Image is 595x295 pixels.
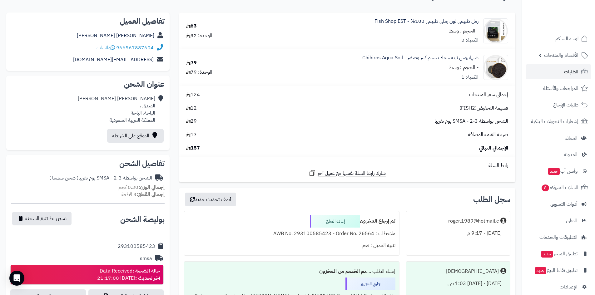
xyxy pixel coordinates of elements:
div: الوحدة: 79 [186,69,212,76]
div: إعادة المبلغ [310,215,360,228]
div: رابط السلة [181,162,513,169]
a: إشعارات التحويلات البنكية [526,114,591,129]
span: 17 [186,131,197,138]
h2: بوليصة الشحن [120,216,165,223]
a: طلبات الإرجاع [526,97,591,112]
div: جاري التجهيز [345,278,395,290]
h2: تفاصيل العميل [11,17,165,25]
div: الكمية: 2 [461,37,478,44]
small: - الحجم : وسط [449,64,478,71]
button: نسخ رابط تتبع الشحنة [12,212,72,225]
h2: عنوان الشحن [11,81,165,88]
a: العملاء [526,130,591,145]
a: الإعدادات [526,279,591,294]
span: طلبات الإرجاع [553,101,578,109]
span: إجمالي سعر المنتجات [469,91,508,98]
span: تطبيق المتجر [541,249,578,258]
a: [PERSON_NAME] [PERSON_NAME] [77,32,154,39]
a: تطبيق المتجرجديد [526,246,591,261]
span: ( شحن سمسا ) [49,174,78,182]
span: 29 [186,118,197,125]
div: الكمية: 1 [461,74,478,81]
a: 966567887604 [116,44,154,52]
div: [PERSON_NAME] [PERSON_NAME] المندق ، الباحة، الباحة المملكة العربية السعودية [78,95,155,124]
span: -12 [186,105,199,112]
a: التطبيقات والخدمات [526,230,591,245]
div: [DATE] - 9:17 م [410,227,506,239]
strong: إجمالي الوزن: [138,184,165,191]
span: لوحة التحكم [555,34,578,43]
div: [DATE] - [DATE] 1:03 ص [410,278,506,290]
div: 293100585423 [118,243,155,250]
span: جديد [541,251,553,258]
span: 157 [186,145,200,152]
span: جديد [535,267,546,274]
a: وآتس آبجديد [526,164,591,179]
div: [DEMOGRAPHIC_DATA] [446,268,499,275]
a: شارك رابط السلة نفسها مع عميل آخر [309,169,386,177]
div: الشحن بواسطة SMSA - 2-3 يوم تقريبا [49,175,152,182]
small: 3 قطعة [121,191,165,198]
a: أدوات التسويق [526,197,591,212]
img: 1692708434-dd6de79782e80582524dd0a28cbd91e5f74c7a1a_originaldcsewq-90x90.jpg [483,18,508,43]
a: السلات المتروكة8 [526,180,591,195]
a: شيهايروس تربة سماد بحجم كبير وصغير - Chihiros Aqua Soil [362,54,478,61]
span: التطبيقات والخدمات [539,233,578,242]
span: جديد [548,168,560,175]
div: smsa [140,255,152,262]
div: 63 [186,22,197,30]
span: العملاء [565,134,578,142]
span: 124 [186,91,200,98]
a: الطلبات [526,64,591,79]
b: تم إرجاع المخزون [360,217,395,225]
b: تم الخصم من المخزون [319,268,366,275]
strong: إجمالي القطع: [136,191,165,198]
button: أضف تحديث جديد [185,193,236,206]
strong: حالة الشحنة : [132,267,160,275]
span: السلات المتروكة [541,183,578,192]
a: التقارير [526,213,591,228]
span: شارك رابط السلة نفسها مع عميل آخر [318,170,386,177]
div: الوحدة: 32 [186,32,212,39]
a: لوحة التحكم [526,31,591,46]
span: إشعارات التحويلات البنكية [531,117,578,126]
div: إنشاء الطلب .... [188,265,395,278]
div: Open Intercom Messenger [9,271,24,286]
span: المراجعات والأسئلة [543,84,578,93]
strong: آخر تحديث : [135,274,160,282]
span: أدوات التسويق [550,200,578,209]
span: الإجمالي النهائي [479,145,508,152]
span: المدونة [564,150,578,159]
span: ضريبة القيمة المضافة [468,131,508,138]
h2: تفاصيل الشحن [11,160,165,167]
img: 1717726747-1s111WswweeksAqEWEFsuaegshryjDEDWEhtgr-90x90.jpg [483,55,508,80]
h3: سجل الطلب [473,196,510,203]
a: واتساب [97,44,115,52]
span: وآتس آب [548,167,578,175]
span: الشحن بواسطة SMSA - 2-3 يوم تقريبا [434,118,508,125]
div: 79 [186,59,197,66]
span: الطلبات [564,67,578,76]
span: 8 [542,184,549,191]
span: الأقسام والمنتجات [544,51,578,60]
a: تطبيق نقاط البيعجديد [526,263,591,278]
a: الموقع على الخريطة [107,129,164,143]
div: roger.1989@hotmail.c [448,218,499,225]
div: تنبيه العميل : نعم [188,239,395,252]
a: رمل طبيعي لون رملي طبيعي 100% - Fish Shop EST [374,18,478,25]
span: التقارير [566,216,578,225]
span: قسيمة التخفيض(FISH2) [459,105,508,112]
small: 0.30 كجم [118,184,165,191]
a: المدونة [526,147,591,162]
a: المراجعات والأسئلة [526,81,591,96]
span: الإعدادات [560,283,578,291]
div: ملاحظات : AWB No. 293100585423 - Order No. 26564 [188,228,395,240]
span: نسخ رابط تتبع الشحنة [25,215,67,222]
div: Data Received [DATE] 21:17:00 [97,268,160,282]
span: تطبيق نقاط البيع [534,266,578,275]
a: [EMAIL_ADDRESS][DOMAIN_NAME] [73,56,154,63]
small: - الحجم : وسط [449,27,478,35]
